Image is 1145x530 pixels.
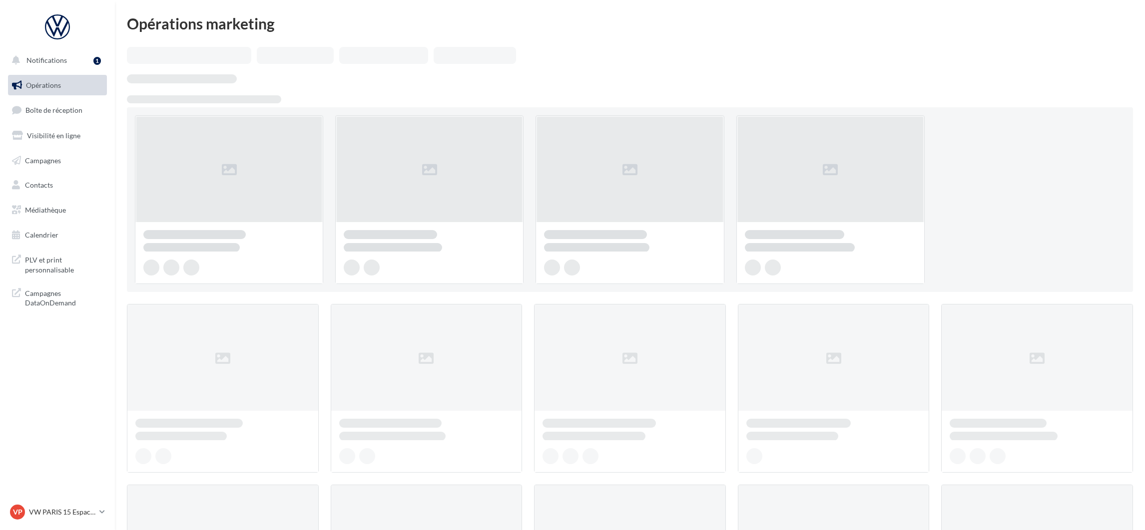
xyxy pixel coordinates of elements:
[25,253,103,274] span: PLV et print personnalisable
[6,200,109,221] a: Médiathèque
[6,125,109,146] a: Visibilité en ligne
[26,81,61,89] span: Opérations
[6,150,109,171] a: Campagnes
[25,156,61,164] span: Campagnes
[6,99,109,121] a: Boîte de réception
[25,106,82,114] span: Boîte de réception
[93,57,101,65] div: 1
[6,249,109,278] a: PLV et print personnalisable
[127,16,1133,31] div: Opérations marketing
[6,75,109,96] a: Opérations
[25,286,103,308] span: Campagnes DataOnDemand
[25,181,53,189] span: Contacts
[8,503,107,522] a: VP VW PARIS 15 Espace Suffren
[6,282,109,312] a: Campagnes DataOnDemand
[6,50,105,71] button: Notifications 1
[29,507,95,517] p: VW PARIS 15 Espace Suffren
[25,206,66,214] span: Médiathèque
[25,231,58,239] span: Calendrier
[6,225,109,246] a: Calendrier
[26,56,67,64] span: Notifications
[6,175,109,196] a: Contacts
[13,507,22,517] span: VP
[27,131,80,140] span: Visibilité en ligne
